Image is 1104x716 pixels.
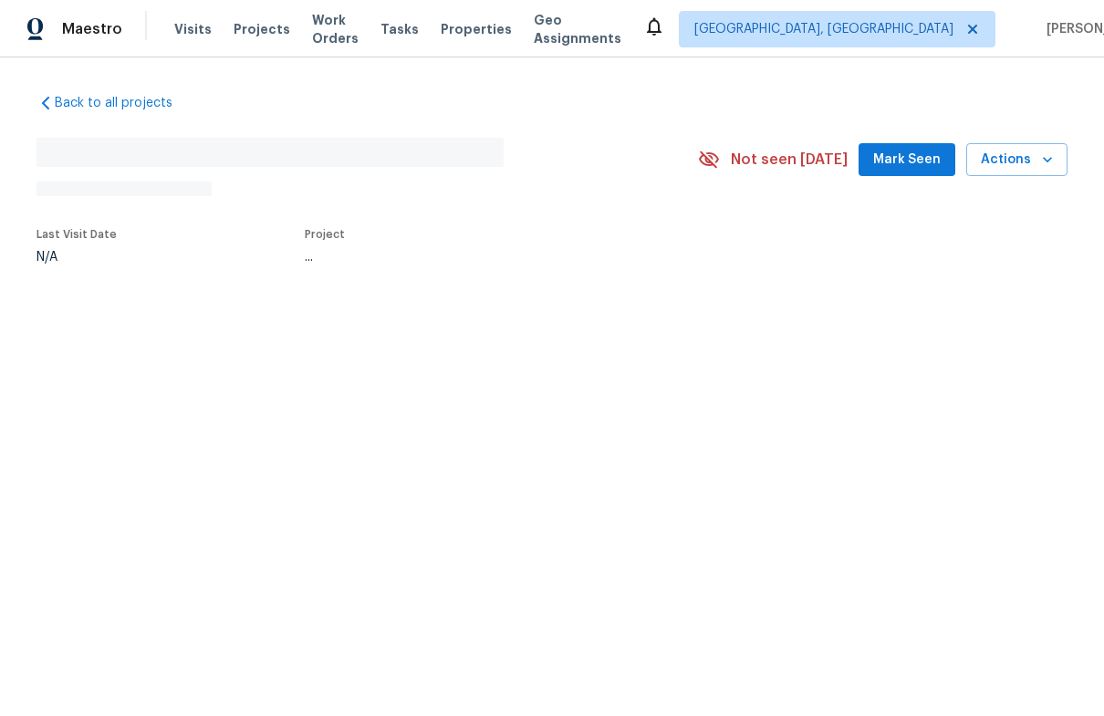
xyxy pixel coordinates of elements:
[694,20,953,38] span: [GEOGRAPHIC_DATA], [GEOGRAPHIC_DATA]
[731,150,848,169] span: Not seen [DATE]
[859,143,955,177] button: Mark Seen
[62,20,122,38] span: Maestro
[981,149,1053,171] span: Actions
[380,23,419,36] span: Tasks
[441,20,512,38] span: Properties
[873,149,941,171] span: Mark Seen
[312,11,359,47] span: Work Orders
[36,229,117,240] span: Last Visit Date
[305,251,655,264] div: ...
[534,11,621,47] span: Geo Assignments
[36,251,117,264] div: N/A
[234,20,290,38] span: Projects
[174,20,212,38] span: Visits
[966,143,1068,177] button: Actions
[305,229,345,240] span: Project
[36,94,212,112] a: Back to all projects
